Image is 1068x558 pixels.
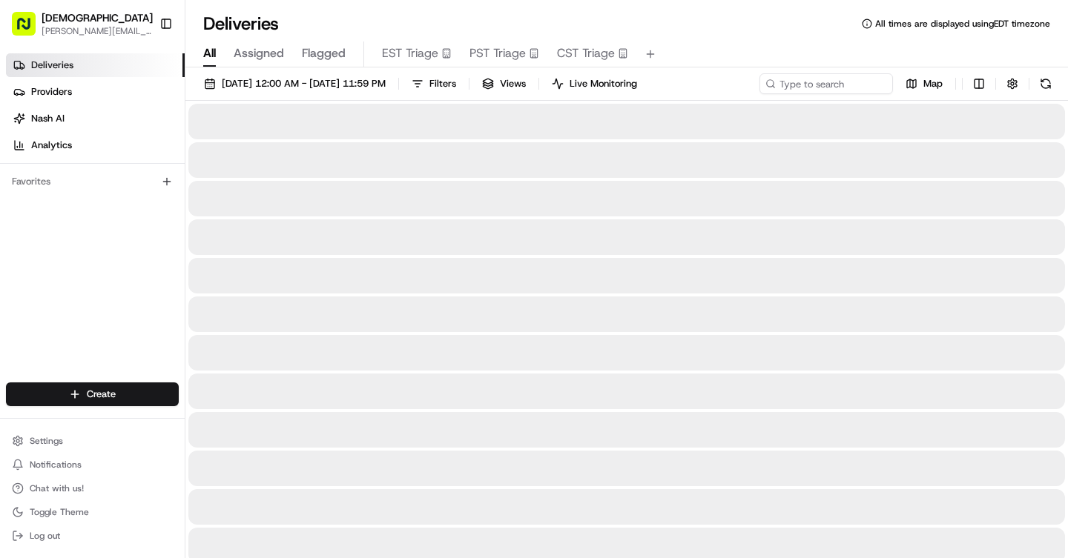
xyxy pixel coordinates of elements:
[234,44,284,62] span: Assigned
[6,478,179,499] button: Chat with us!
[6,107,185,130] a: Nash AI
[557,44,615,62] span: CST Triage
[405,73,463,94] button: Filters
[6,80,185,104] a: Providers
[875,18,1050,30] span: All times are displayed using EDT timezone
[6,53,185,77] a: Deliveries
[1035,73,1056,94] button: Refresh
[6,525,179,546] button: Log out
[6,431,179,451] button: Settings
[197,73,392,94] button: [DATE] 12:00 AM - [DATE] 11:59 PM
[475,73,533,94] button: Views
[31,112,65,125] span: Nash AI
[30,435,63,447] span: Settings
[6,133,185,157] a: Analytics
[42,10,153,25] button: [DEMOGRAPHIC_DATA]
[302,44,346,62] span: Flagged
[469,44,526,62] span: PST Triage
[570,77,637,90] span: Live Monitoring
[759,73,893,94] input: Type to search
[6,170,179,193] div: Favorites
[6,454,179,475] button: Notifications
[382,44,438,62] span: EST Triage
[6,502,179,522] button: Toggle Theme
[203,12,279,36] h1: Deliveries
[545,73,644,94] button: Live Monitoring
[30,459,82,471] span: Notifications
[899,73,949,94] button: Map
[6,6,154,41] button: [DEMOGRAPHIC_DATA][PERSON_NAME][EMAIL_ADDRESS][DOMAIN_NAME]
[6,382,179,406] button: Create
[31,59,73,72] span: Deliveries
[42,25,153,37] button: [PERSON_NAME][EMAIL_ADDRESS][DOMAIN_NAME]
[31,139,72,152] span: Analytics
[203,44,216,62] span: All
[500,77,526,90] span: Views
[31,85,72,99] span: Providers
[923,77,943,90] span: Map
[87,388,116,401] span: Create
[30,482,84,494] span: Chat with us!
[30,506,89,518] span: Toggle Theme
[429,77,456,90] span: Filters
[222,77,386,90] span: [DATE] 12:00 AM - [DATE] 11:59 PM
[30,530,60,542] span: Log out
